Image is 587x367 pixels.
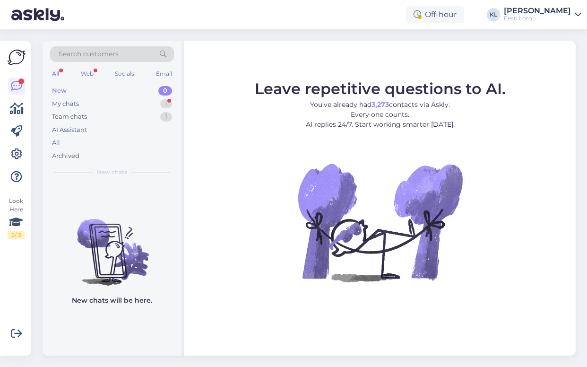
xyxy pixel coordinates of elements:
div: Eesti Loto [504,15,571,22]
div: Off-hour [406,6,464,23]
div: My chats [52,99,79,109]
p: You’ve already had contacts via Askly. Every one counts. AI replies 24/7. Start working smarter [... [255,100,506,130]
span: Search customers [59,49,119,59]
img: No Chat active [295,137,465,307]
img: Askly Logo [8,48,26,66]
div: All [52,138,60,148]
div: 2 / 3 [8,231,25,239]
div: Email [154,68,174,80]
div: Look Here [8,197,25,239]
div: [PERSON_NAME] [504,7,571,15]
div: Team chats [52,112,87,122]
div: Archived [52,151,79,161]
span: Leave repetitive questions to AI. [255,79,506,98]
div: New [52,86,67,96]
span: New chats [97,168,127,176]
b: 3,273 [371,100,389,109]
div: 0 [158,86,172,96]
p: New chats will be here. [72,296,152,306]
div: AI Assistant [52,125,87,135]
div: All [50,68,61,80]
div: 1 [160,112,172,122]
div: Web [79,68,95,80]
a: [PERSON_NAME]Eesti Loto [504,7,581,22]
div: 1 [160,99,172,109]
div: Socials [113,68,136,80]
div: KL [487,8,500,21]
img: No chats [43,202,181,287]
